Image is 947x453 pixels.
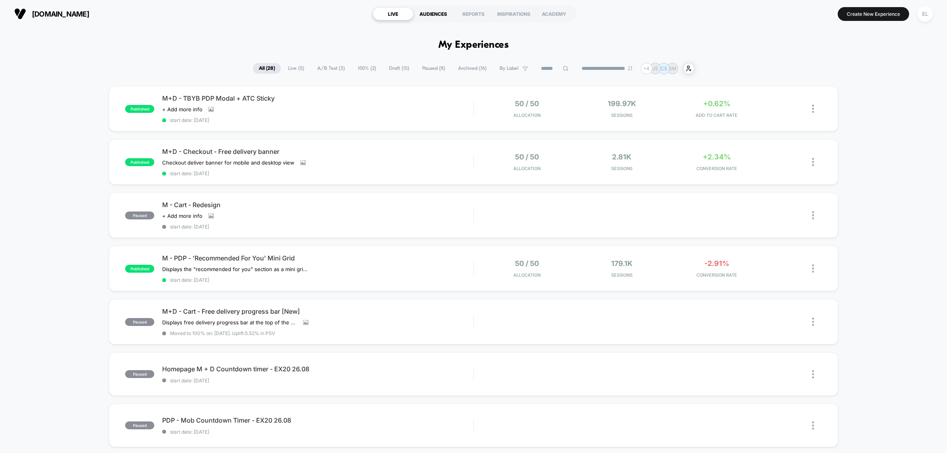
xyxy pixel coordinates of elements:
span: published [125,265,154,273]
span: Live ( 5 ) [282,63,310,74]
h1: My Experiences [438,39,509,51]
span: M+D - TBYB PDP Modal + ATC Sticky [162,94,473,102]
p: CS [661,66,667,71]
span: Sessions [576,112,667,118]
button: Create New Experience [838,7,909,21]
span: Sessions [576,166,667,171]
span: published [125,105,154,113]
span: +2.34% [703,153,731,161]
span: 50 / 50 [515,259,539,268]
span: 179.1k [611,259,633,268]
img: close [812,264,814,273]
div: + 4 [641,63,652,74]
span: PDP - Mob Countdown Timer - EX20 26.08 [162,416,473,424]
span: 50 / 50 [515,153,539,161]
span: + Add more info [162,106,202,112]
span: start date: [DATE] [162,378,473,384]
span: Allocation [513,166,541,171]
span: Archived ( 16 ) [452,63,492,74]
div: EL [917,6,933,22]
span: Paused ( 8 ) [416,63,451,74]
span: start date: [DATE] [162,429,473,435]
img: close [812,211,814,219]
span: Draft ( 15 ) [383,63,415,74]
span: [DOMAIN_NAME] [32,10,89,18]
span: Displays the "recommended for you" section as a mini grid layout. [162,266,309,272]
img: Visually logo [14,8,26,20]
span: M - Cart - Redesign [162,201,473,209]
img: close [812,421,814,430]
span: Homepage M + D Countdown timer - EX20 26.08 [162,365,473,373]
span: A/B Test ( 3 ) [311,63,351,74]
span: start date: [DATE] [162,277,473,283]
div: INSPIRATIONS [494,7,534,20]
p: JS [652,66,658,71]
span: start date: [DATE] [162,170,473,176]
div: ACADEMY [534,7,574,20]
span: 100% ( 2 ) [352,63,382,74]
span: +0.62% [703,99,730,108]
div: AUDIENCES [413,7,453,20]
span: paused [125,318,154,326]
span: Moved to 100% on: [DATE] . Uplift: 5.52% in PSV [170,330,275,336]
span: paused [125,370,154,378]
img: end [628,66,633,71]
img: close [812,158,814,166]
img: close [812,105,814,113]
span: M+D - Checkout - Free delivery banner [162,148,473,155]
span: -2.91% [704,259,729,268]
span: paused [125,421,154,429]
span: paused [125,212,154,219]
span: Allocation [513,272,541,278]
span: 2.81k [612,153,631,161]
span: CONVERSION RATE [671,166,762,171]
span: All ( 28 ) [253,63,281,74]
span: start date: [DATE] [162,224,473,230]
span: Displays free delivery progress bar at the top of the cart and hides the message "Free delivery o... [162,319,297,326]
span: M+D - Cart - Free delivery progress bar [New] [162,307,473,315]
span: 50 / 50 [515,99,539,108]
span: ADD TO CART RATE [671,112,762,118]
div: LIVE [373,7,413,20]
span: Sessions [576,272,667,278]
span: M - PDP - 'Recommended For You' Mini Grid [162,254,473,262]
button: EL [915,6,935,22]
span: + Add more info [162,213,202,219]
button: [DOMAIN_NAME] [12,7,92,20]
span: start date: [DATE] [162,117,473,123]
span: By Label [500,66,518,71]
div: REPORTS [453,7,494,20]
span: published [125,158,154,166]
img: close [812,318,814,326]
span: Allocation [513,112,541,118]
span: Checkout deliver banner for mobile and desktop view [162,159,294,166]
p: SM [669,66,676,71]
span: CONVERSION RATE [671,272,762,278]
span: 199.97k [608,99,636,108]
img: close [812,370,814,378]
